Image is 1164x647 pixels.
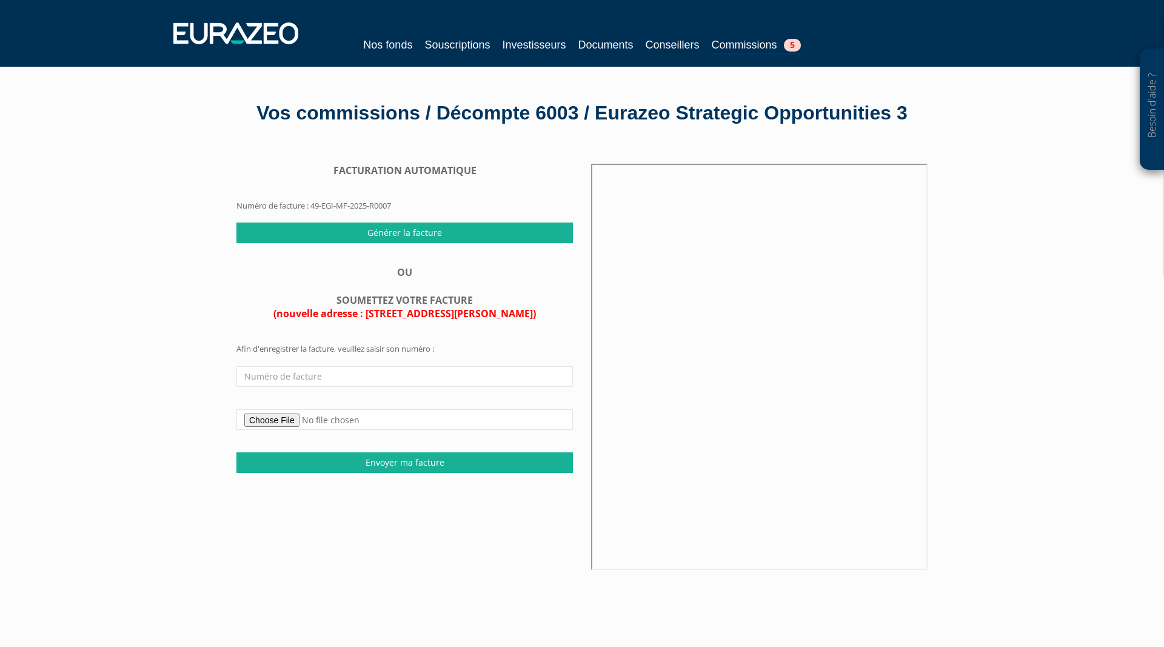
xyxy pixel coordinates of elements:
div: Vos commissions / Décompte 6003 / Eurazeo Strategic Opportunities 3 [236,99,928,127]
a: Investisseurs [502,36,566,53]
a: Nos fonds [363,36,412,53]
form: Afin d'enregistrer la facture, veuillez saisir son numéro : [236,343,573,472]
a: Conseillers [646,36,700,53]
input: Envoyer ma facture [236,452,573,473]
form: Numéro de facture : 49-EGI-MF-2025-R0007 [236,164,573,223]
div: FACTURATION AUTOMATIQUE [236,164,573,178]
a: Commissions5 [712,36,801,55]
span: 5 [784,39,801,52]
p: Besoin d'aide ? [1145,55,1159,164]
input: Générer la facture [236,223,573,243]
a: Documents [578,36,634,53]
input: Numéro de facture [236,366,573,387]
img: 1732889491-logotype_eurazeo_blanc_rvb.png [173,22,298,44]
div: OU SOUMETTEZ VOTRE FACTURE [236,266,573,321]
a: Souscriptions [424,36,490,53]
span: (nouvelle adresse : [STREET_ADDRESS][PERSON_NAME]) [273,307,536,320]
